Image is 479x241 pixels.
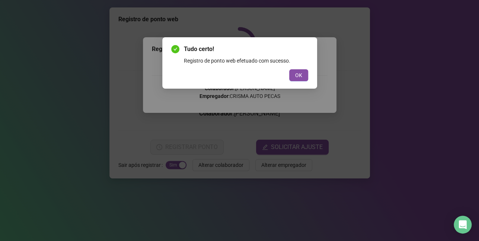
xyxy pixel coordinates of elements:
[295,71,302,79] span: OK
[454,216,472,234] div: Open Intercom Messenger
[171,45,179,53] span: check-circle
[289,69,308,81] button: OK
[184,45,308,54] span: Tudo certo!
[184,57,308,65] div: Registro de ponto web efetuado com sucesso.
